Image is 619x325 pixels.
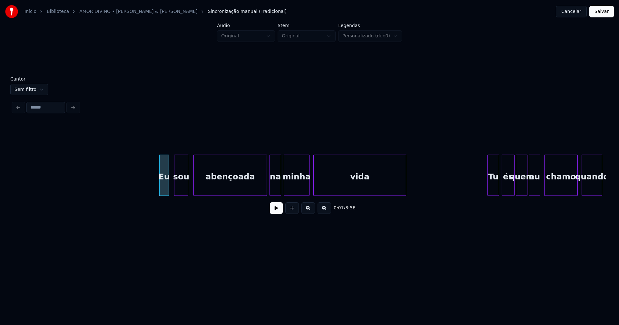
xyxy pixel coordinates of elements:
label: Stem [278,23,336,28]
a: AMOR DIVINO • [PERSON_NAME] & [PERSON_NAME] [79,8,198,15]
nav: breadcrumb [25,8,287,15]
img: youka [5,5,18,18]
label: Legendas [338,23,402,28]
span: 3:56 [345,205,355,211]
span: Sincronização manual (Tradicional) [208,8,287,15]
div: / [334,205,349,211]
label: Áudio [217,23,275,28]
label: Cantor [10,77,48,81]
span: 0:07 [334,205,344,211]
a: Biblioteca [47,8,69,15]
button: Salvar [589,6,614,17]
a: Início [25,8,36,15]
button: Cancelar [556,6,587,17]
